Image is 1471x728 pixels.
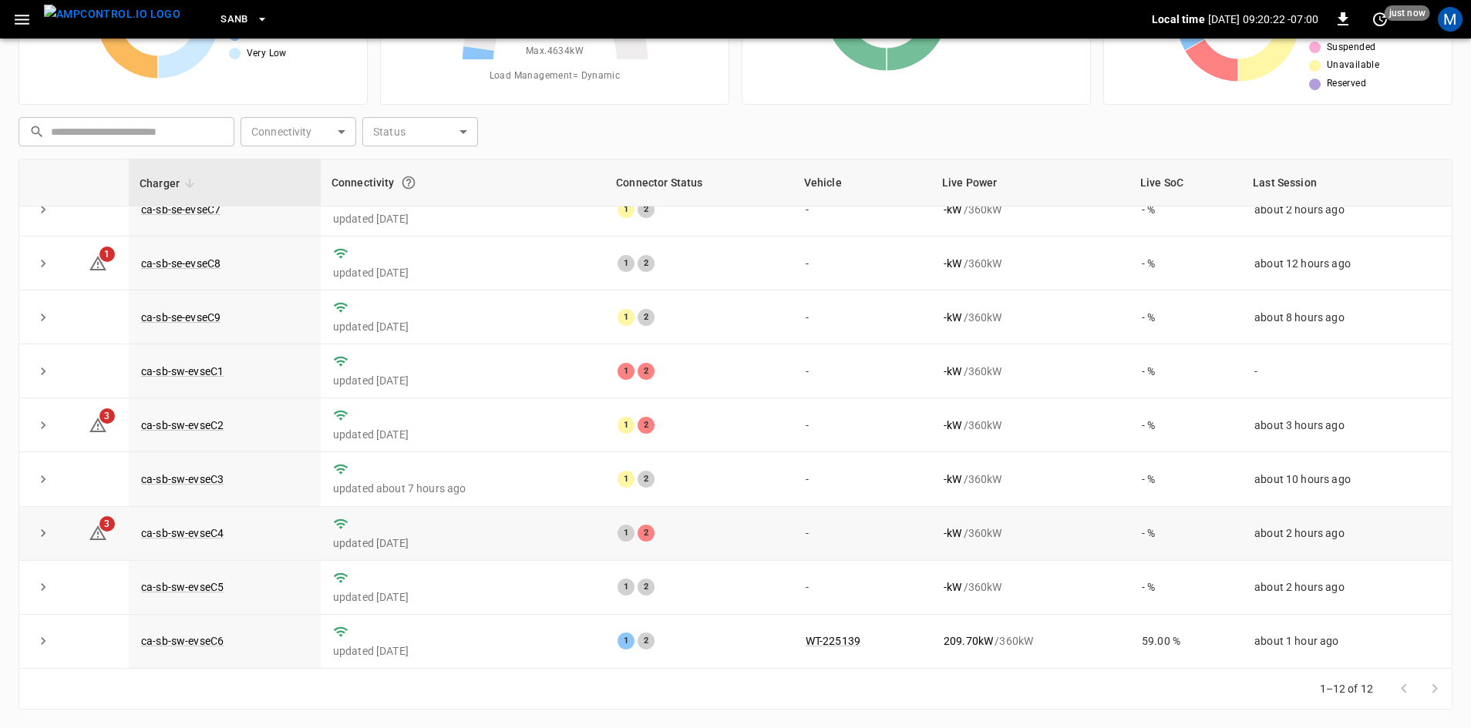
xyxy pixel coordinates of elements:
[333,265,593,280] p: updated [DATE]
[638,255,655,272] div: 2
[1129,183,1242,237] td: - %
[1242,183,1452,237] td: about 2 hours ago
[1129,159,1242,206] th: Live SoC
[44,5,180,24] img: ampcontrol.io logo
[944,579,1117,595] div: / 360 kW
[793,344,931,398] td: -
[793,561,931,615] td: -
[333,481,593,496] p: updated about 7 hours ago
[618,632,635,649] div: 1
[944,418,1117,433] div: / 360 kW
[1242,344,1452,398] td: -
[1327,76,1366,92] span: Reserved
[141,581,224,593] a: ca-sb-sw-evseC5
[141,311,220,324] a: ca-sb-se-evseC9
[618,417,635,434] div: 1
[1385,5,1430,21] span: just now
[944,364,961,379] p: - kW
[1152,12,1205,27] p: Local time
[333,643,593,659] p: updated [DATE]
[32,414,55,437] button: expand row
[140,174,200,193] span: Charger
[806,635,860,647] a: WT-225139
[1129,290,1242,344] td: - %
[944,202,961,217] p: - kW
[32,575,55,599] button: expand row
[638,309,655,326] div: 2
[214,5,274,35] button: SanB
[32,468,55,491] button: expand row
[638,417,655,434] div: 2
[944,579,961,595] p: - kW
[333,427,593,442] p: updated [DATE]
[141,203,220,216] a: ca-sb-se-evseC7
[618,525,635,542] div: 1
[333,319,593,334] p: updated [DATE]
[1242,290,1452,344] td: about 8 hours ago
[944,418,961,433] p: - kW
[944,633,1117,649] div: / 360 kW
[793,398,931,452] td: -
[793,507,931,561] td: -
[247,46,287,62] span: Very Low
[32,252,55,275] button: expand row
[141,473,224,485] a: ca-sb-sw-evseC3
[944,471,961,487] p: - kW
[1242,159,1452,206] th: Last Session
[1129,398,1242,452] td: - %
[1129,561,1242,615] td: - %
[638,471,655,488] div: 2
[638,363,655,380] div: 2
[1129,507,1242,561] td: - %
[1327,58,1379,73] span: Unavailable
[220,11,248,29] span: SanB
[1242,398,1452,452] td: about 3 hours ago
[638,525,655,542] div: 2
[944,525,961,541] p: - kW
[638,632,655,649] div: 2
[141,419,224,431] a: ca-sb-sw-evseC2
[141,527,224,539] a: ca-sb-sw-evseC4
[618,309,635,326] div: 1
[332,169,594,196] div: Connectivity
[1208,12,1318,27] p: [DATE] 09:20:22 -07:00
[141,257,220,270] a: ca-sb-se-evseC8
[618,579,635,595] div: 1
[1129,452,1242,506] td: - %
[490,69,621,84] span: Load Management = Dynamic
[141,365,224,377] a: ca-sb-sw-evseC1
[89,526,107,538] a: 3
[944,256,961,271] p: - kW
[1242,615,1452,669] td: about 1 hour ago
[395,169,422,196] button: Connection between the charger and our software.
[32,198,55,221] button: expand row
[1320,681,1374,696] p: 1–12 of 12
[333,535,593,551] p: updated [DATE]
[333,373,593,388] p: updated [DATE]
[99,408,115,424] span: 3
[605,159,793,206] th: Connector Status
[793,159,931,206] th: Vehicle
[526,44,584,59] span: Max. 4634 kW
[944,310,1117,325] div: / 360 kW
[1129,237,1242,290] td: - %
[793,452,931,506] td: -
[1368,7,1392,32] button: set refresh interval
[944,525,1117,541] div: / 360 kW
[931,159,1129,206] th: Live Power
[618,201,635,218] div: 1
[1327,40,1376,55] span: Suspended
[618,363,635,380] div: 1
[618,471,635,488] div: 1
[333,589,593,605] p: updated [DATE]
[32,629,55,653] button: expand row
[944,310,961,325] p: - kW
[793,237,931,290] td: -
[89,257,107,269] a: 1
[944,256,1117,271] div: / 360 kW
[32,306,55,329] button: expand row
[99,516,115,532] span: 3
[944,202,1117,217] div: / 360 kW
[638,201,655,218] div: 2
[618,255,635,272] div: 1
